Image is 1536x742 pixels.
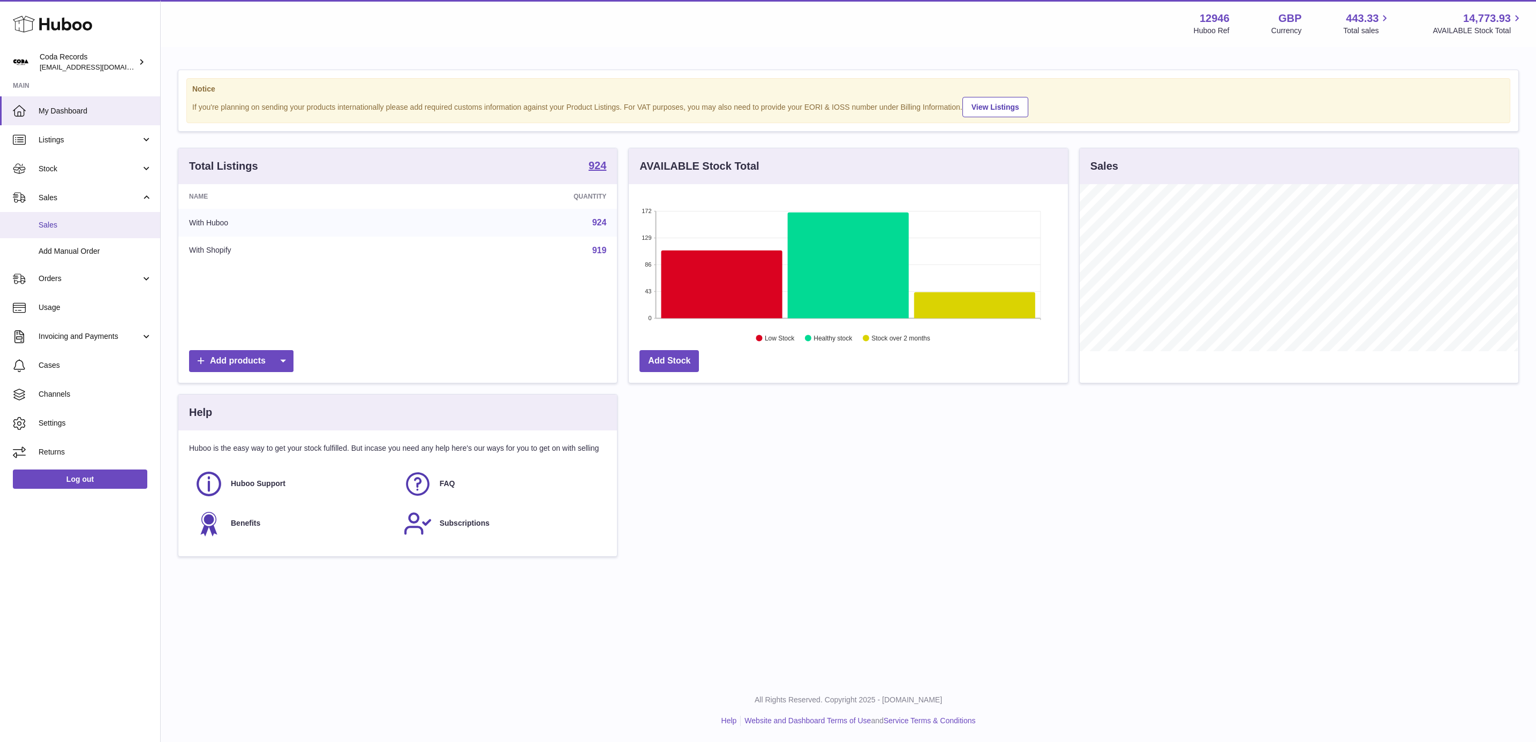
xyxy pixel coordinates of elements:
div: If you're planning on sending your products internationally please add required customs informati... [192,95,1504,117]
a: Subscriptions [403,509,601,538]
a: 443.33 Total sales [1343,11,1391,36]
span: 14,773.93 [1463,11,1511,26]
text: Healthy stock [814,335,853,342]
span: Benefits [231,518,260,528]
a: FAQ [403,470,601,498]
div: Coda Records [40,52,136,72]
span: Invoicing and Payments [39,331,141,342]
a: Benefits [194,509,393,538]
p: All Rights Reserved. Copyright 2025 - [DOMAIN_NAME] [169,695,1527,705]
span: Cases [39,360,152,370]
span: Huboo Support [231,479,285,489]
span: Subscriptions [440,518,490,528]
a: 919 [592,246,607,255]
a: Website and Dashboard Terms of Use [744,716,871,725]
text: 43 [645,288,652,294]
p: Huboo is the easy way to get your stock fulfilled. But incase you need any help here's our ways f... [189,443,606,453]
h3: Help [189,405,212,420]
h3: Sales [1090,159,1118,173]
span: Sales [39,193,141,203]
strong: 924 [589,160,606,171]
text: 172 [642,208,651,214]
a: 924 [589,160,606,173]
th: Quantity [415,184,618,209]
a: View Listings [962,97,1028,117]
span: Add Manual Order [39,246,152,256]
span: 443.33 [1346,11,1379,26]
a: 14,773.93 AVAILABLE Stock Total [1433,11,1523,36]
span: Listings [39,135,141,145]
a: 924 [592,218,607,227]
span: Total sales [1343,26,1391,36]
span: Stock [39,164,141,174]
span: Sales [39,220,152,230]
span: Settings [39,418,152,428]
div: Huboo Ref [1194,26,1230,36]
a: Huboo Support [194,470,393,498]
a: Add products [189,350,293,372]
a: Add Stock [639,350,699,372]
a: Help [721,716,737,725]
img: internalAdmin-12946@internal.huboo.com [13,54,29,70]
text: Stock over 2 months [872,335,930,342]
span: Usage [39,302,152,313]
span: My Dashboard [39,106,152,116]
span: AVAILABLE Stock Total [1433,26,1523,36]
text: Low Stock [765,335,795,342]
li: and [741,716,975,726]
td: With Huboo [178,209,415,237]
span: FAQ [440,479,455,489]
th: Name [178,184,415,209]
text: 86 [645,261,652,268]
text: 0 [649,315,652,321]
h3: Total Listings [189,159,258,173]
span: [EMAIL_ADDRESS][DOMAIN_NAME] [40,63,157,71]
span: Channels [39,389,152,399]
text: 129 [642,234,651,241]
span: Returns [39,447,152,457]
strong: 12946 [1200,11,1230,26]
div: Currency [1271,26,1302,36]
td: With Shopify [178,237,415,264]
a: Log out [13,470,147,489]
a: Service Terms & Conditions [884,716,976,725]
h3: AVAILABLE Stock Total [639,159,759,173]
strong: GBP [1278,11,1301,26]
strong: Notice [192,84,1504,94]
span: Orders [39,274,141,284]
